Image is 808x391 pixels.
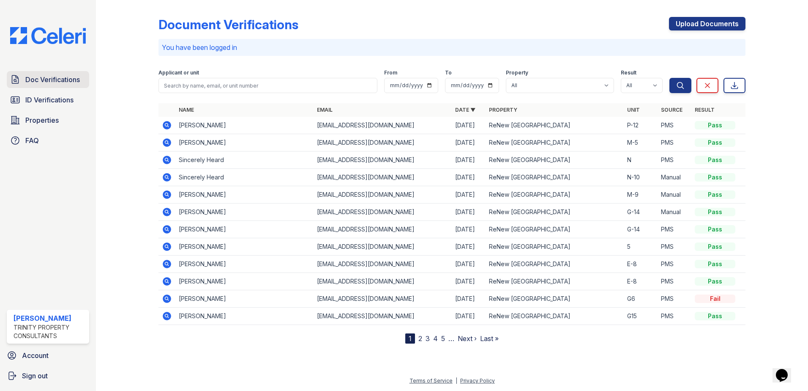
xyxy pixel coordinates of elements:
[624,204,658,221] td: G-14
[175,151,314,169] td: Sincerely Heard
[314,151,452,169] td: [EMAIL_ADDRESS][DOMAIN_NAME]
[22,350,49,361] span: Account
[452,204,486,221] td: [DATE]
[695,260,735,268] div: Pass
[452,273,486,290] td: [DATE]
[3,367,93,384] a: Sign out
[455,107,475,113] a: Date ▼
[25,95,74,105] span: ID Verifications
[695,190,735,199] div: Pass
[7,71,89,88] a: Doc Verifications
[162,42,742,52] p: You have been logged in
[695,173,735,182] div: Pass
[658,134,691,151] td: PMS
[175,117,314,134] td: [PERSON_NAME]
[486,169,624,186] td: ReNew [GEOGRAPHIC_DATA]
[7,132,89,149] a: FAQ
[175,238,314,256] td: [PERSON_NAME]
[486,186,624,204] td: ReNew [GEOGRAPHIC_DATA]
[486,273,624,290] td: ReNew [GEOGRAPHIC_DATA]
[7,91,89,108] a: ID Verifications
[658,221,691,238] td: PMS
[486,308,624,325] td: ReNew [GEOGRAPHIC_DATA]
[452,308,486,325] td: [DATE]
[661,107,682,113] a: Source
[695,277,735,286] div: Pass
[695,208,735,216] div: Pass
[486,204,624,221] td: ReNew [GEOGRAPHIC_DATA]
[452,221,486,238] td: [DATE]
[22,371,48,381] span: Sign out
[448,333,454,344] span: …
[314,256,452,273] td: [EMAIL_ADDRESS][DOMAIN_NAME]
[458,334,477,343] a: Next ›
[175,256,314,273] td: [PERSON_NAME]
[14,323,86,340] div: Trinity Property Consultants
[14,313,86,323] div: [PERSON_NAME]
[452,151,486,169] td: [DATE]
[175,308,314,325] td: [PERSON_NAME]
[25,115,59,125] span: Properties
[314,134,452,151] td: [EMAIL_ADDRESS][DOMAIN_NAME]
[658,151,691,169] td: PMS
[695,225,735,234] div: Pass
[314,221,452,238] td: [EMAIL_ADDRESS][DOMAIN_NAME]
[506,69,528,76] label: Property
[621,69,636,76] label: Result
[669,17,745,30] a: Upload Documents
[624,290,658,308] td: G6
[175,221,314,238] td: [PERSON_NAME]
[624,273,658,290] td: E-8
[624,256,658,273] td: E-8
[658,169,691,186] td: Manual
[175,169,314,186] td: Sincerely Heard
[314,117,452,134] td: [EMAIL_ADDRESS][DOMAIN_NAME]
[452,290,486,308] td: [DATE]
[658,256,691,273] td: PMS
[314,204,452,221] td: [EMAIL_ADDRESS][DOMAIN_NAME]
[658,273,691,290] td: PMS
[3,347,93,364] a: Account
[456,377,457,384] div: |
[175,273,314,290] td: [PERSON_NAME]
[480,334,499,343] a: Last »
[314,169,452,186] td: [EMAIL_ADDRESS][DOMAIN_NAME]
[695,312,735,320] div: Pass
[158,17,298,32] div: Document Verifications
[158,78,377,93] input: Search by name, email, or unit number
[7,112,89,129] a: Properties
[460,377,495,384] a: Privacy Policy
[624,117,658,134] td: P-12
[433,334,438,343] a: 4
[695,242,735,251] div: Pass
[658,290,691,308] td: PMS
[486,151,624,169] td: ReNew [GEOGRAPHIC_DATA]
[452,186,486,204] td: [DATE]
[3,27,93,44] img: CE_Logo_Blue-a8612792a0a2168367f1c8372b55b34899dd931a85d93a1a3d3e32e68fde9ad4.png
[418,334,422,343] a: 2
[409,377,453,384] a: Terms of Service
[486,290,624,308] td: ReNew [GEOGRAPHIC_DATA]
[695,156,735,164] div: Pass
[624,151,658,169] td: N
[314,186,452,204] td: [EMAIL_ADDRESS][DOMAIN_NAME]
[658,308,691,325] td: PMS
[452,256,486,273] td: [DATE]
[314,290,452,308] td: [EMAIL_ADDRESS][DOMAIN_NAME]
[695,107,715,113] a: Result
[405,333,415,344] div: 1
[175,204,314,221] td: [PERSON_NAME]
[452,238,486,256] td: [DATE]
[624,308,658,325] td: G15
[175,290,314,308] td: [PERSON_NAME]
[658,117,691,134] td: PMS
[426,334,430,343] a: 3
[314,273,452,290] td: [EMAIL_ADDRESS][DOMAIN_NAME]
[658,204,691,221] td: Manual
[695,295,735,303] div: Fail
[486,117,624,134] td: ReNew [GEOGRAPHIC_DATA]
[695,138,735,147] div: Pass
[314,308,452,325] td: [EMAIL_ADDRESS][DOMAIN_NAME]
[175,186,314,204] td: [PERSON_NAME]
